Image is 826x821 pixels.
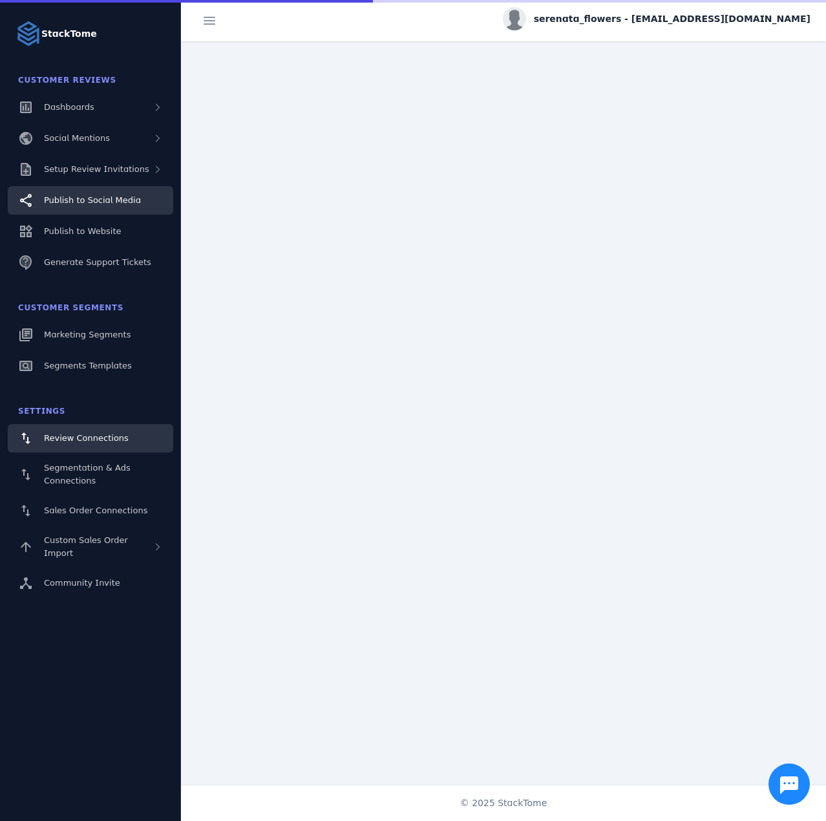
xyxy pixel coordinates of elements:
span: Settings [18,407,65,416]
span: Customer Reviews [18,76,116,85]
a: Segments Templates [8,352,173,380]
span: Social Mentions [44,133,110,143]
span: Segmentation & Ads Connections [44,463,131,485]
span: Sales Order Connections [44,506,147,515]
span: Segments Templates [44,361,132,370]
a: Community Invite [8,569,173,597]
strong: StackTome [41,27,97,41]
span: Community Invite [44,578,120,588]
img: Logo image [16,21,41,47]
span: Publish to Website [44,226,121,236]
img: profile.jpg [503,7,526,30]
span: Dashboards [44,102,94,112]
a: Publish to Social Media [8,186,173,215]
span: serenata_flowers - [EMAIL_ADDRESS][DOMAIN_NAME] [534,12,810,26]
span: Setup Review Invitations [44,164,149,174]
a: Generate Support Tickets [8,248,173,277]
span: Review Connections [44,433,129,443]
a: Review Connections [8,424,173,453]
span: Publish to Social Media [44,195,141,205]
a: Publish to Website [8,217,173,246]
span: © 2025 StackTome [460,796,547,810]
span: Generate Support Tickets [44,257,151,267]
button: serenata_flowers - [EMAIL_ADDRESS][DOMAIN_NAME] [503,7,810,30]
span: Custom Sales Order Import [44,535,128,558]
a: Marketing Segments [8,321,173,349]
span: Customer Segments [18,303,123,312]
span: Marketing Segments [44,330,131,339]
a: Segmentation & Ads Connections [8,455,173,494]
a: Sales Order Connections [8,496,173,525]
